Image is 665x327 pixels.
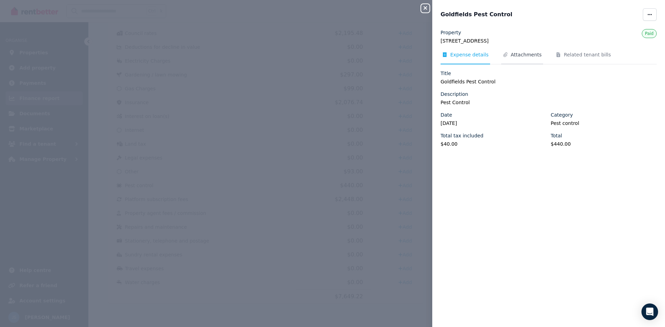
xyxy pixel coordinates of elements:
span: Paid [645,31,654,36]
label: Description [441,91,468,98]
legend: Pest control [551,120,657,127]
label: Category [551,111,573,118]
legend: [STREET_ADDRESS] [441,37,657,44]
span: Expense details [450,51,489,58]
legend: [DATE] [441,120,547,127]
div: Open Intercom Messenger [641,303,658,320]
legend: $440.00 [551,140,657,147]
label: Property [441,29,461,36]
span: Related tenant bills [564,51,611,58]
span: Goldfields Pest Control [441,10,512,19]
label: Total tax included [441,132,484,139]
legend: $40.00 [441,140,547,147]
label: Total [551,132,562,139]
label: Title [441,70,451,77]
span: Attachments [511,51,542,58]
legend: Goldfields Pest Control [441,78,657,85]
label: Date [441,111,452,118]
nav: Tabs [441,51,657,64]
legend: Pest Control [441,99,657,106]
